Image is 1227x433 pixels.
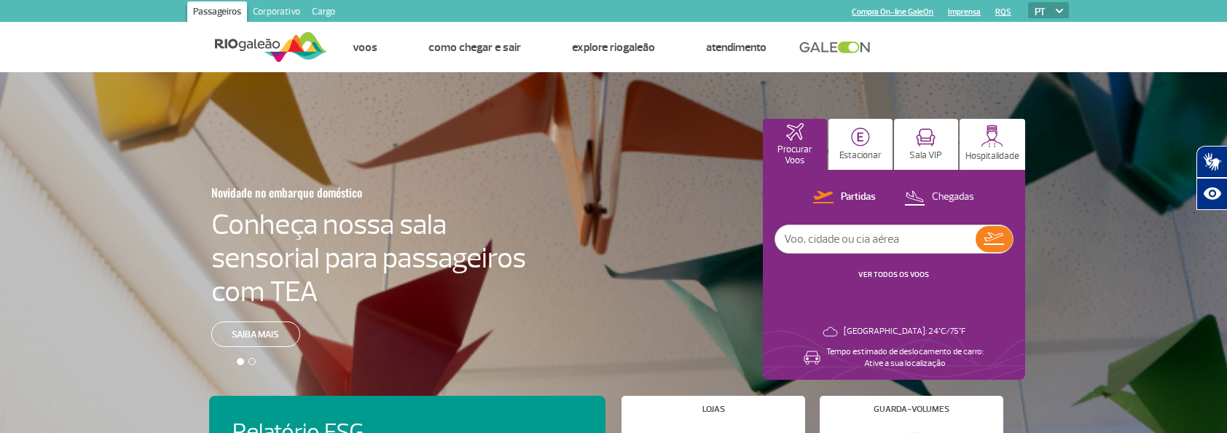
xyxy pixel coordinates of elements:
[809,188,880,207] button: Partidas
[841,190,876,204] p: Partidas
[948,7,981,17] a: Imprensa
[211,177,455,208] h3: Novidade no embarque doméstico
[854,269,933,281] button: VER TODOS OS VOOS
[844,326,965,338] p: [GEOGRAPHIC_DATA]: 24°C/75°F
[763,119,827,170] button: Procurar Voos
[1196,178,1227,210] button: Abrir recursos assistivos.
[306,1,341,25] a: Cargo
[909,150,942,161] p: Sala VIP
[770,144,820,166] p: Procurar Voos
[786,123,804,141] img: airplaneHomeActive.svg
[211,208,526,308] h4: Conheça nossa sala sensorial para passageiros com TEA
[1196,146,1227,178] button: Abrir tradutor de língua de sinais.
[353,40,377,55] a: Voos
[916,128,936,147] img: vipRoom.svg
[852,7,933,17] a: Compra On-line GaleOn
[706,40,767,55] a: Atendimento
[828,119,893,170] button: Estacionar
[874,405,949,413] h4: Guarda-volumes
[900,188,979,207] button: Chegadas
[572,40,655,55] a: Explore RIOgaleão
[932,190,974,204] p: Chegadas
[894,119,958,170] button: Sala VIP
[851,128,870,147] img: carParkingHome.svg
[211,321,300,347] a: Saiba mais
[839,150,882,161] p: Estacionar
[247,1,306,25] a: Corporativo
[858,270,929,279] a: VER TODOS OS VOOS
[965,151,1019,162] p: Hospitalidade
[187,1,247,25] a: Passageiros
[775,225,976,253] input: Voo, cidade ou cia aérea
[428,40,521,55] a: Como chegar e sair
[981,125,1003,147] img: hospitality.svg
[995,7,1011,17] a: RQS
[1196,146,1227,210] div: Plugin de acessibilidade da Hand Talk.
[960,119,1025,170] button: Hospitalidade
[826,346,984,370] p: Tempo estimado de deslocamento de carro: Ative a sua localização
[702,405,725,413] h4: Lojas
